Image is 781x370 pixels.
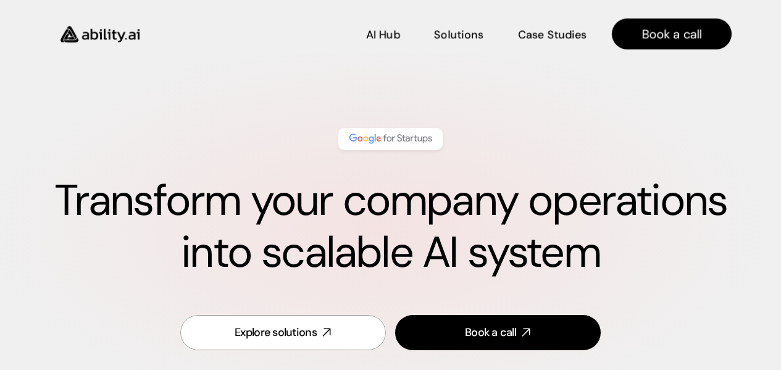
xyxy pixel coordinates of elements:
a: Explore solutions [180,315,386,350]
nav: Main navigation [157,19,732,49]
a: Solutions [434,23,483,45]
p: AI Hub [366,27,400,43]
a: Book a call [612,19,732,49]
div: Explore solutions [235,325,317,340]
a: Book a call [395,315,601,350]
p: Case Studies [518,27,587,43]
p: Book a call [642,25,702,43]
h1: Transform your company operations into scalable AI system [49,175,732,279]
a: Case Studies [517,23,587,45]
a: AI Hub [366,23,400,45]
div: Book a call [465,325,516,340]
p: Solutions [434,27,483,43]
